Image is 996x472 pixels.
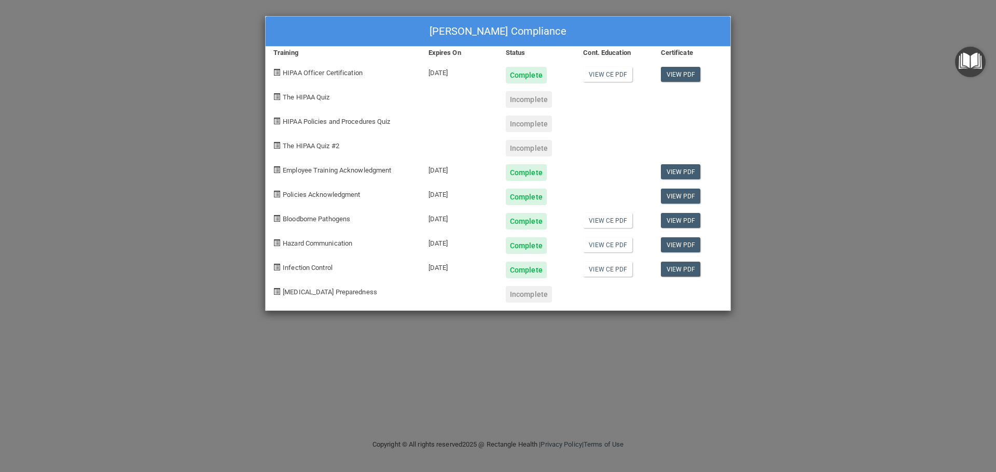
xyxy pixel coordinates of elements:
span: Infection Control [283,264,333,271]
div: [DATE] [421,181,498,205]
span: [MEDICAL_DATA] Preparedness [283,288,377,296]
a: View CE PDF [583,67,632,82]
div: Certificate [653,47,730,59]
button: Open Resource Center [955,47,986,77]
div: Complete [506,213,547,230]
a: View PDF [661,237,701,252]
span: Bloodborne Pathogens [283,215,350,223]
a: View CE PDF [583,237,632,252]
div: Incomplete [506,286,552,303]
div: [DATE] [421,205,498,230]
div: Expires On [421,47,498,59]
span: The HIPAA Quiz #2 [283,142,339,150]
div: [DATE] [421,156,498,181]
div: Complete [506,237,547,254]
div: Complete [506,189,547,205]
a: View CE PDF [583,213,632,228]
a: View PDF [661,262,701,277]
div: [PERSON_NAME] Compliance [266,17,730,47]
span: The HIPAA Quiz [283,93,329,101]
div: Complete [506,164,547,181]
div: [DATE] [421,254,498,278]
div: Training [266,47,421,59]
div: Incomplete [506,116,552,132]
div: [DATE] [421,59,498,83]
span: HIPAA Policies and Procedures Quiz [283,118,390,125]
span: Policies Acknowledgment [283,191,360,198]
div: Incomplete [506,140,552,156]
a: View PDF [661,189,701,204]
a: View PDF [661,164,701,179]
div: Complete [506,67,547,83]
div: [DATE] [421,230,498,254]
div: Complete [506,262,547,278]
a: View PDF [661,213,701,228]
span: HIPAA Officer Certification [283,69,363,77]
a: View PDF [661,67,701,82]
div: Status [498,47,575,59]
a: View CE PDF [583,262,632,277]
div: Incomplete [506,91,552,108]
span: Employee Training Acknowledgment [283,166,391,174]
div: Cont. Education [575,47,653,59]
span: Hazard Communication [283,239,352,247]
